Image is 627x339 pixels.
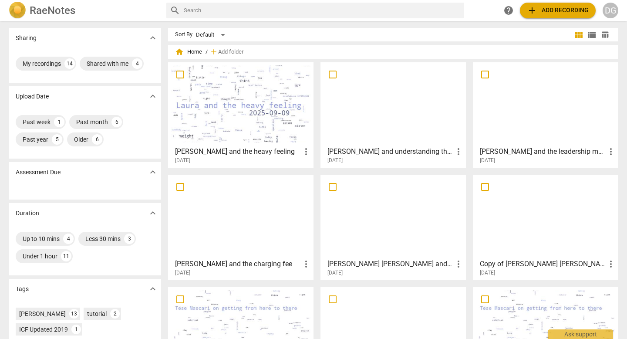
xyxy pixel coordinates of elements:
button: Table view [598,28,611,41]
h3: Jill and the charging fee [175,259,301,269]
span: [DATE] [175,157,190,164]
div: 5 [52,134,62,145]
p: Sharing [16,34,37,43]
span: expand_more [148,33,158,43]
div: [PERSON_NAME] [19,309,66,318]
a: Copy of [PERSON_NAME] [PERSON_NAME] and the Blank Page MCC contender[DATE] [476,178,615,276]
div: 11 [61,251,71,261]
div: 14 [64,58,75,69]
button: List view [585,28,598,41]
span: / [206,49,208,55]
span: Home [175,47,202,56]
button: Tile view [572,28,585,41]
span: search [170,5,180,16]
div: Shared with me [87,59,128,68]
div: Past month [76,118,108,126]
div: 6 [111,117,122,127]
div: 13 [69,309,79,319]
span: more_vert [453,259,464,269]
h3: Malvika and understanding the stuck [327,146,453,157]
span: expand_more [148,91,158,102]
button: Show more [146,207,159,220]
span: add [527,5,537,16]
div: Ask support [548,329,613,339]
a: LogoRaeNotes [9,2,159,19]
span: view_list [587,30,597,40]
span: [DATE] [480,269,495,277]
div: tutorial [87,309,107,318]
img: Logo [9,2,26,19]
div: Past year [23,135,48,144]
span: Add recording [527,5,589,16]
span: [DATE] [480,157,495,164]
div: Older [74,135,88,144]
span: more_vert [606,259,616,269]
div: 6 [92,134,102,145]
button: Show more [146,282,159,295]
div: ICF Updated 2019 [19,325,68,334]
span: more_vert [453,146,464,157]
a: [PERSON_NAME] and the heavy feeling[DATE] [171,65,310,164]
span: more_vert [606,146,616,157]
span: expand_more [148,284,158,294]
span: view_module [573,30,584,40]
span: more_vert [301,259,311,269]
p: Assessment Due [16,168,61,177]
span: [DATE] [327,269,343,277]
div: Up to 10 mins [23,234,60,243]
span: [DATE] [175,269,190,277]
div: My recordings [23,59,61,68]
button: Show more [146,90,159,103]
span: add [209,47,218,56]
span: home [175,47,184,56]
div: Past week [23,118,51,126]
div: 2 [110,309,120,319]
a: [PERSON_NAME] and the charging fee[DATE] [171,178,310,276]
div: Under 1 hour [23,252,57,261]
div: Less 30 mins [85,234,121,243]
div: Default [196,28,228,42]
button: Upload [520,3,596,18]
button: Show more [146,31,159,44]
a: [PERSON_NAME] and the leadership messages[DATE] [476,65,615,164]
a: Help [501,3,516,18]
h3: Helio and the leadership messages [480,146,606,157]
div: 1 [54,117,64,127]
p: Upload Date [16,92,49,101]
span: more_vert [301,146,311,157]
button: Show more [146,166,159,179]
button: DG [603,3,618,18]
div: 1 [71,325,81,334]
h3: Laura and the heavy feeling [175,146,301,157]
a: [PERSON_NAME] [PERSON_NAME] and taking fear to fearlessness through creativity[DATE] [324,178,463,276]
p: Duration [16,209,39,218]
span: help [503,5,514,16]
h3: Marie Louise and taking fear to fearlessness through creativity [327,259,453,269]
h2: RaeNotes [30,4,75,17]
span: Add folder [218,49,243,55]
span: expand_more [148,208,158,218]
h3: Copy of Marie Louise and the Blank Page MCC contender [480,259,606,269]
div: 4 [63,234,74,244]
div: 3 [124,234,135,244]
div: 4 [132,58,142,69]
span: table_chart [601,31,609,39]
span: [DATE] [327,157,343,164]
a: [PERSON_NAME] and understanding the stuck[DATE] [324,65,463,164]
p: Tags [16,285,29,294]
input: Search [184,3,461,17]
span: expand_more [148,167,158,177]
div: Sort By [175,31,192,38]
